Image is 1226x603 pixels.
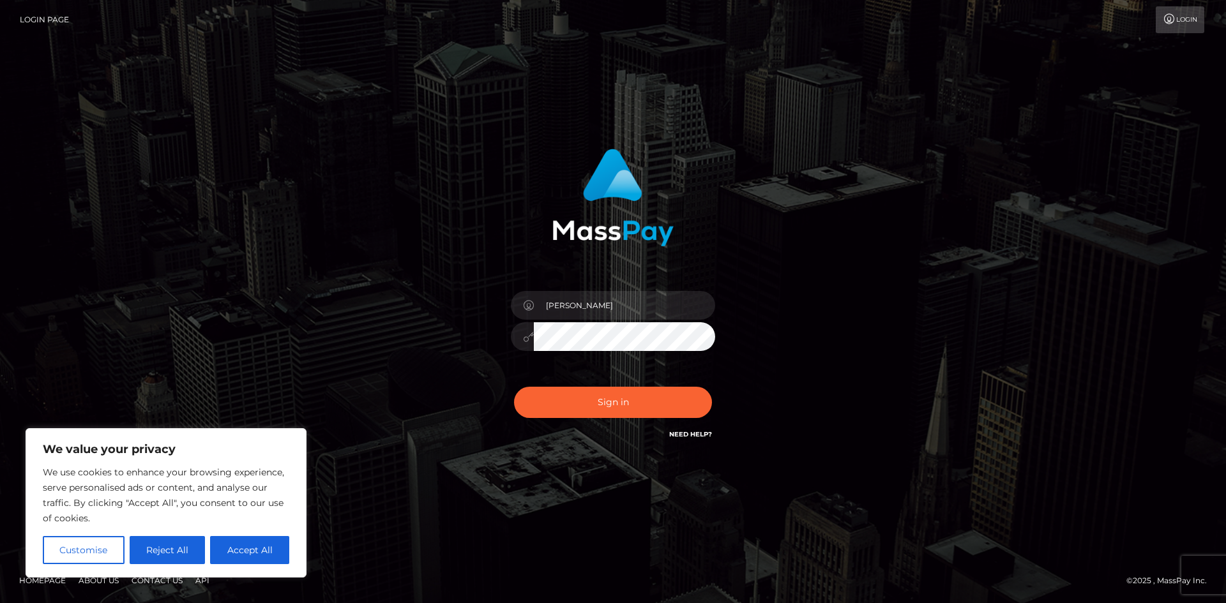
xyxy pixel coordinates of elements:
[514,387,712,418] button: Sign in
[14,570,71,590] a: Homepage
[43,465,289,526] p: We use cookies to enhance your browsing experience, serve personalised ads or content, and analys...
[130,536,206,564] button: Reject All
[73,570,124,590] a: About Us
[126,570,188,590] a: Contact Us
[43,442,289,457] p: We value your privacy
[552,149,674,246] img: MassPay Login
[210,536,289,564] button: Accept All
[1156,6,1204,33] a: Login
[1126,574,1216,588] div: © 2025 , MassPay Inc.
[43,536,125,564] button: Customise
[534,291,715,320] input: Username...
[20,6,69,33] a: Login Page
[669,430,712,438] a: Need Help?
[26,428,306,577] div: We value your privacy
[190,570,215,590] a: API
